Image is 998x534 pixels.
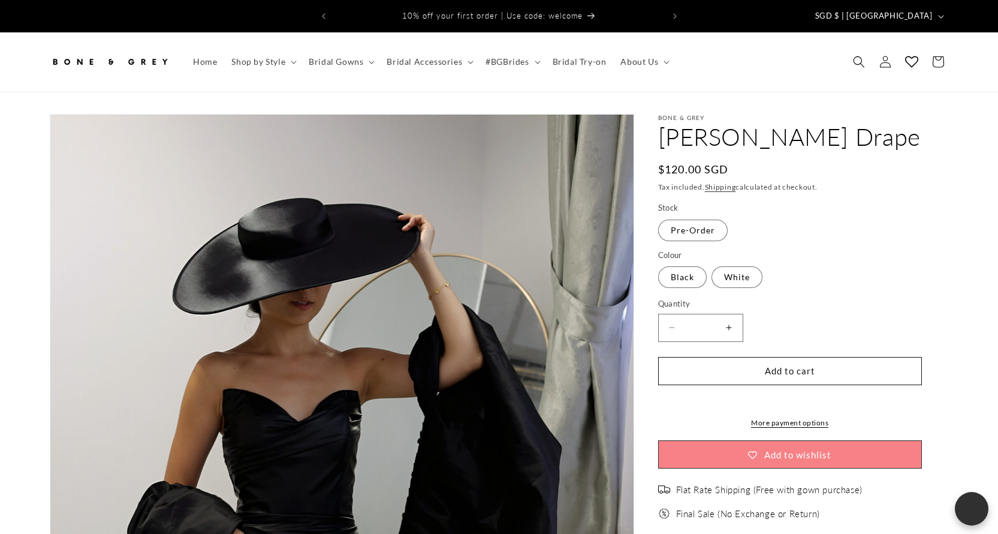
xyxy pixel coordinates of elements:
[402,11,583,20] span: 10% off your first order | Use code: welcome
[658,114,949,121] p: Bone & Grey
[545,49,614,74] a: Bridal Try-on
[486,56,529,67] span: #BGBrides
[620,56,658,67] span: About Us
[379,49,478,74] summary: Bridal Accessories
[658,298,922,310] label: Quantity
[658,181,949,193] div: Tax included. calculated at checkout.
[711,266,762,288] label: White
[553,56,607,67] span: Bridal Try-on
[310,5,337,28] button: Previous announcement
[478,49,545,74] summary: #BGBrides
[658,250,683,262] legend: Colour
[186,49,224,74] a: Home
[658,357,922,385] button: Add to cart
[231,56,285,67] span: Shop by Style
[658,161,729,178] span: $120.00 SGD
[309,56,363,67] span: Bridal Gowns
[955,492,988,526] button: Open chatbox
[658,121,949,152] h1: [PERSON_NAME] Drape
[808,5,949,28] button: SGD $ | [GEOGRAPHIC_DATA]
[301,49,379,74] summary: Bridal Gowns
[45,44,174,80] a: Bone and Grey Bridal
[658,220,728,241] label: Pre-Order
[658,508,670,520] img: offer.png
[50,49,170,75] img: Bone and Grey Bridal
[193,56,217,67] span: Home
[846,49,872,75] summary: Search
[224,49,301,74] summary: Shop by Style
[815,10,933,22] span: SGD $ | [GEOGRAPHIC_DATA]
[662,5,688,28] button: Next announcement
[658,266,707,288] label: Black
[676,484,863,496] span: Flat Rate Shipping (Free with gown purchase)
[676,508,820,520] span: Final Sale (No Exchange or Return)
[658,202,680,214] legend: Stock
[658,440,922,469] button: Add to wishlist
[387,56,462,67] span: Bridal Accessories
[658,418,922,428] a: More payment options
[613,49,674,74] summary: About Us
[705,182,736,191] a: Shipping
